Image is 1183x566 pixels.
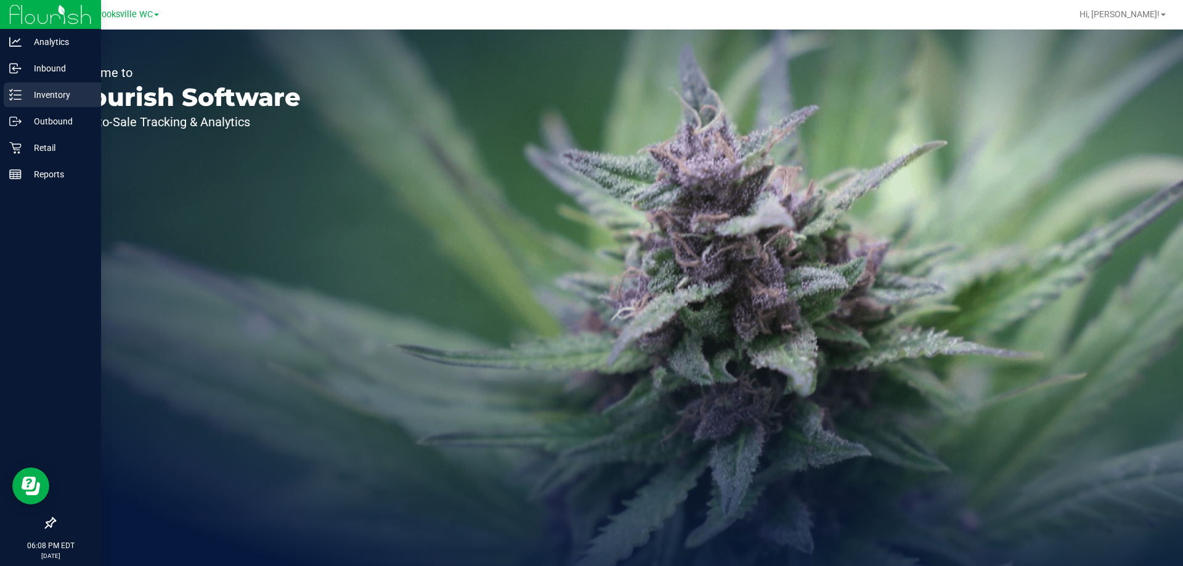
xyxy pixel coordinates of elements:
[67,67,301,79] p: Welcome to
[9,168,22,180] inline-svg: Reports
[12,467,49,504] iframe: Resource center
[9,142,22,154] inline-svg: Retail
[22,34,96,49] p: Analytics
[22,167,96,182] p: Reports
[22,114,96,129] p: Outbound
[6,540,96,551] p: 06:08 PM EDT
[67,85,301,110] p: Flourish Software
[9,115,22,127] inline-svg: Outbound
[22,87,96,102] p: Inventory
[9,89,22,101] inline-svg: Inventory
[22,61,96,76] p: Inbound
[1079,9,1160,19] span: Hi, [PERSON_NAME]!
[9,62,22,75] inline-svg: Inbound
[93,9,153,20] span: Brooksville WC
[67,116,301,128] p: Seed-to-Sale Tracking & Analytics
[9,36,22,48] inline-svg: Analytics
[6,551,96,560] p: [DATE]
[22,140,96,155] p: Retail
